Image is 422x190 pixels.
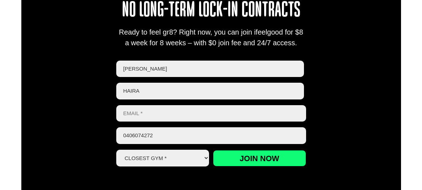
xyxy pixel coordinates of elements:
input: First name * [116,61,304,77]
input: Join now [213,150,306,166]
input: Last name * [116,83,304,99]
input: Email * [116,105,306,122]
div: Ready to feel gr8? Right now, you can join ifeelgood for $8 a week for 8 weeks – with $0 join fee... [116,27,306,48]
input: Phone * [116,127,306,144]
